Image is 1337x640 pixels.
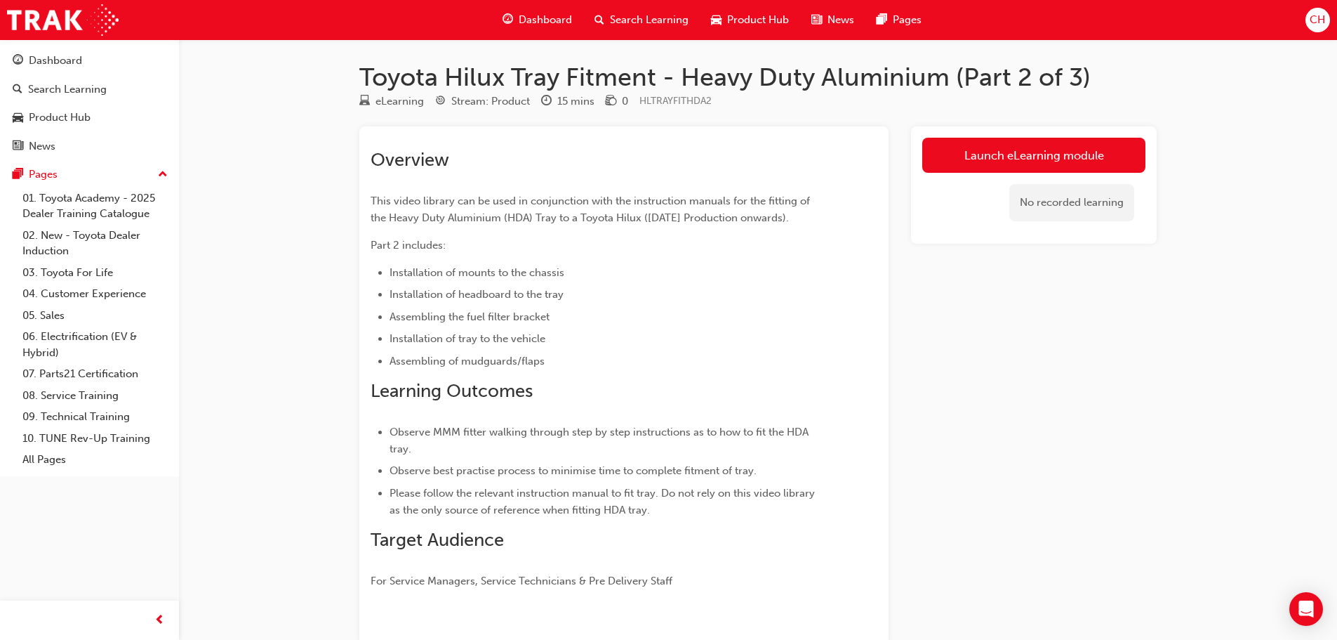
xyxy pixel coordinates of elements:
[17,363,173,385] a: 07. Parts21 Certification
[371,529,504,551] span: Target Audience
[29,138,55,155] div: News
[435,96,446,108] span: target-icon
[13,169,23,181] span: pages-icon
[17,188,173,225] a: 01. Toyota Academy - 2025 Dealer Training Catalogue
[371,195,813,224] span: This video library can be used in conjunction with the instruction manuals for the fitting of the...
[700,6,800,34] a: car-iconProduct Hub
[811,11,822,29] span: news-icon
[17,262,173,284] a: 03. Toyota For Life
[606,96,616,108] span: money-icon
[390,266,564,279] span: Installation of mounts to the chassis
[390,332,545,345] span: Installation of tray to the vehicle
[451,93,530,110] div: Stream: Product
[622,93,628,110] div: 0
[390,288,564,301] span: Installation of headboard to the tray
[17,406,173,428] a: 09. Technical Training
[13,84,22,96] span: search-icon
[800,6,865,34] a: news-iconNews
[359,93,424,110] div: Type
[583,6,700,34] a: search-iconSearch Learning
[371,380,533,402] span: Learning Outcomes
[390,426,811,455] span: Observe MMM fitter walking through step by step instructions as to how to fit the HDA tray.
[6,77,173,103] a: Search Learning
[1305,8,1330,32] button: CH
[541,93,594,110] div: Duration
[6,162,173,188] button: Pages
[28,81,107,98] div: Search Learning
[390,355,545,367] span: Assembling of mudguards/flaps
[371,239,446,252] span: Part 2 includes:
[435,93,530,110] div: Stream
[1289,592,1323,626] div: Open Intercom Messenger
[827,12,854,28] span: News
[594,11,604,29] span: search-icon
[359,96,370,108] span: learningResourceType_ELEARNING-icon
[17,428,173,450] a: 10. TUNE Rev-Up Training
[519,12,572,28] span: Dashboard
[17,326,173,363] a: 06. Electrification (EV & Hybrid)
[503,11,513,29] span: guage-icon
[1009,184,1134,221] div: No recorded learning
[6,133,173,159] a: News
[17,449,173,471] a: All Pages
[922,138,1145,173] a: Launch eLearning module
[7,4,119,36] img: Trak
[17,225,173,262] a: 02. New - Toyota Dealer Induction
[1310,12,1325,28] span: CH
[390,464,757,477] span: Observe best practise process to minimise time to complete fitment of tray.
[541,96,552,108] span: clock-icon
[491,6,583,34] a: guage-iconDashboard
[557,93,594,110] div: 15 mins
[639,95,712,107] span: Learning resource code
[390,487,818,516] span: Please follow the relevant instruction manual to fit tray. Do not rely on this video library as t...
[13,55,23,67] span: guage-icon
[727,12,789,28] span: Product Hub
[610,12,689,28] span: Search Learning
[893,12,922,28] span: Pages
[6,105,173,131] a: Product Hub
[29,110,91,126] div: Product Hub
[17,305,173,327] a: 05. Sales
[390,311,550,323] span: Assembling the fuel filter bracket
[371,149,449,171] span: Overview
[154,612,165,629] span: prev-icon
[6,45,173,162] button: DashboardSearch LearningProduct HubNews
[606,93,628,110] div: Price
[371,575,672,587] span: For Service Managers, Service Technicians & Pre Delivery Staff
[6,48,173,74] a: Dashboard
[711,11,721,29] span: car-icon
[158,166,168,184] span: up-icon
[17,283,173,305] a: 04. Customer Experience
[29,53,82,69] div: Dashboard
[17,385,173,407] a: 08. Service Training
[865,6,933,34] a: pages-iconPages
[877,11,887,29] span: pages-icon
[13,112,23,124] span: car-icon
[13,141,23,153] span: news-icon
[29,166,58,183] div: Pages
[359,62,1157,93] h1: Toyota Hilux Tray Fitment - Heavy Duty Aluminium (Part 2 of 3)
[375,93,424,110] div: eLearning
